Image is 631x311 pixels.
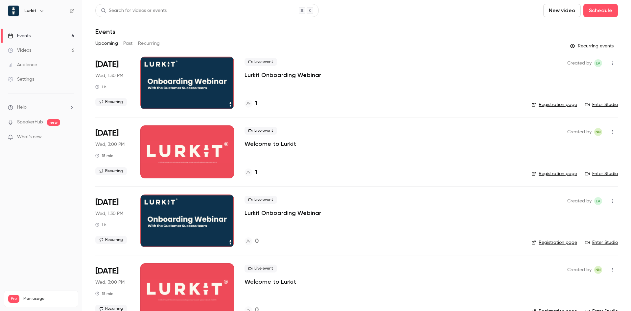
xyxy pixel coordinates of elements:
a: 1 [245,168,257,177]
span: Etienne Amarilla [594,59,602,67]
span: Live event [245,58,277,66]
span: Wed, 3:00 PM [95,279,125,286]
span: Wed, 1:30 PM [95,72,123,79]
span: EA [596,59,600,67]
h1: Events [95,28,115,36]
span: new [47,119,60,126]
span: Live event [245,196,277,204]
div: Search for videos or events [101,7,167,14]
span: Recurring [95,98,127,106]
div: Sep 24 Wed, 1:30 PM (Europe/Stockholm) [95,57,130,109]
span: Etienne Amarilla [594,197,602,205]
a: 0 [245,237,259,246]
button: Past [123,38,133,49]
a: Registration page [531,170,577,177]
span: [DATE] [95,266,119,276]
button: Schedule [583,4,618,17]
span: Created by [567,197,592,205]
div: 15 min [95,153,113,158]
span: [DATE] [95,59,119,70]
iframe: Noticeable Trigger [66,134,74,140]
button: Recurring [138,38,160,49]
button: New video [543,4,581,17]
div: 1 h [95,84,106,90]
div: 1 h [95,222,106,227]
span: What's new [17,134,42,141]
a: 1 [245,99,257,108]
h4: 1 [255,168,257,177]
a: Welcome to Lurkit [245,140,296,148]
span: Plan usage [23,296,74,301]
h4: 1 [255,99,257,108]
div: Oct 1 Wed, 1:30 PM (Europe/Stockholm) [95,194,130,247]
span: Pro [8,295,19,303]
a: SpeakerHub [17,119,43,126]
span: Natalia Nobrega [594,128,602,136]
span: Live event [245,265,277,272]
span: [DATE] [95,128,119,139]
span: Wed, 3:00 PM [95,141,125,148]
a: Enter Studio [585,239,618,246]
a: Lurkit Onboarding Webinar [245,209,321,217]
a: Enter Studio [585,101,618,108]
h6: Lurkit [24,8,36,14]
div: Audience [8,62,37,68]
button: Recurring events [567,41,618,51]
span: Recurring [95,167,127,175]
button: Upcoming [95,38,118,49]
a: Lurkit Onboarding Webinar [245,71,321,79]
li: help-dropdown-opener [8,104,74,111]
h4: 0 [255,237,259,246]
a: Welcome to Lurkit [245,278,296,286]
span: EA [596,197,600,205]
a: Registration page [531,239,577,246]
div: Sep 24 Wed, 3:00 PM (Europe/Stockholm) [95,125,130,178]
span: Help [17,104,27,111]
span: Created by [567,266,592,274]
span: Natalia Nobrega [594,266,602,274]
span: NN [596,128,601,136]
img: Lurkit [8,6,19,16]
span: Created by [567,59,592,67]
a: Registration page [531,101,577,108]
span: Live event [245,127,277,135]
div: Videos [8,47,31,54]
a: Enter Studio [585,170,618,177]
div: Events [8,33,31,39]
span: NN [596,266,601,274]
span: Recurring [95,236,127,244]
div: 15 min [95,291,113,296]
span: Wed, 1:30 PM [95,210,123,217]
span: Created by [567,128,592,136]
div: Settings [8,76,34,83]
span: [DATE] [95,197,119,208]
